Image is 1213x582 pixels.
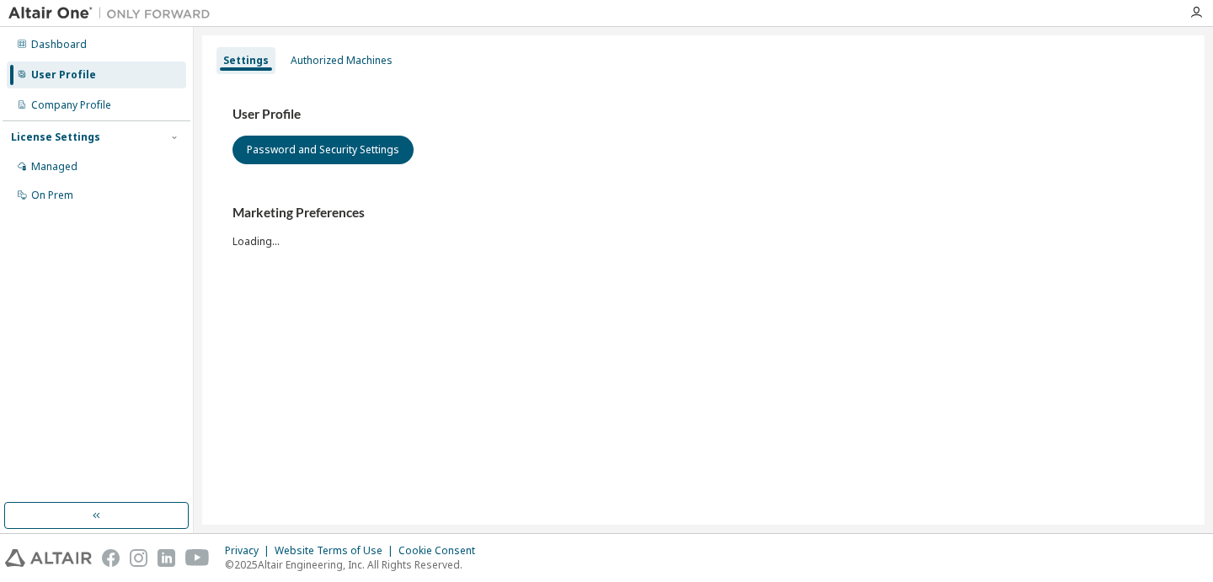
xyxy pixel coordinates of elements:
img: instagram.svg [130,549,147,567]
button: Password and Security Settings [232,136,414,164]
img: youtube.svg [185,549,210,567]
div: Company Profile [31,99,111,112]
div: Managed [31,160,77,174]
h3: Marketing Preferences [232,205,1174,222]
img: Altair One [8,5,219,22]
img: facebook.svg [102,549,120,567]
div: Settings [223,54,269,67]
p: © 2025 Altair Engineering, Inc. All Rights Reserved. [225,558,485,572]
div: Privacy [225,544,275,558]
img: altair_logo.svg [5,549,92,567]
div: Loading... [232,205,1174,248]
div: User Profile [31,68,96,82]
div: Website Terms of Use [275,544,398,558]
div: License Settings [11,131,100,144]
h3: User Profile [232,106,1174,123]
div: Dashboard [31,38,87,51]
div: Authorized Machines [291,54,393,67]
div: On Prem [31,189,73,202]
img: linkedin.svg [158,549,175,567]
div: Cookie Consent [398,544,485,558]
